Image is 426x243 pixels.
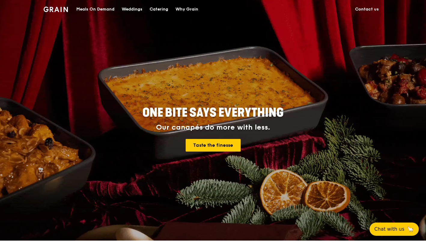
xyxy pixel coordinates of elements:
a: Catering [146,0,172,18]
span: ONE BITE SAYS EVERYTHING [142,106,284,120]
a: Why Grain [172,0,202,18]
img: Grain [44,7,68,12]
a: Contact us [351,0,382,18]
div: Weddings [122,0,142,18]
div: Why Grain [175,0,198,18]
div: Catering [150,0,168,18]
a: Weddings [118,0,146,18]
span: 🦙 [407,226,414,233]
div: Meals On Demand [76,0,114,18]
span: Chat with us [374,226,404,233]
a: Taste the finesse [186,139,241,152]
button: Chat with us🦙 [370,223,419,236]
div: Our canapés do more with less. [105,123,321,132]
